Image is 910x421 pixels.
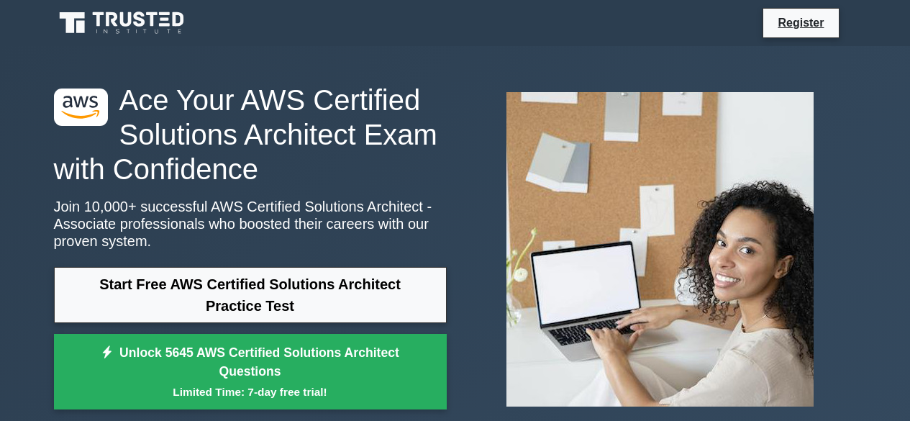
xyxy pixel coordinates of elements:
[72,384,429,400] small: Limited Time: 7-day free trial!
[54,83,447,186] h1: Ace Your AWS Certified Solutions Architect Exam with Confidence
[54,198,447,250] p: Join 10,000+ successful AWS Certified Solutions Architect - Associate professionals who boosted t...
[769,14,832,32] a: Register
[54,267,447,323] a: Start Free AWS Certified Solutions Architect Practice Test
[54,334,447,410] a: Unlock 5645 AWS Certified Solutions Architect QuestionsLimited Time: 7-day free trial!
